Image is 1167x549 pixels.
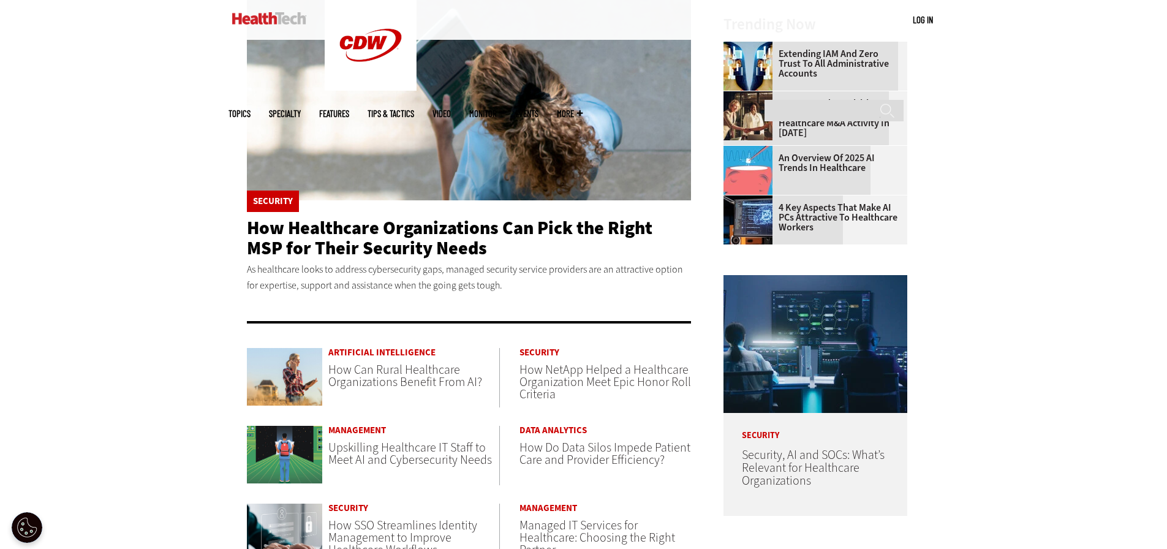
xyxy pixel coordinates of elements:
[519,362,691,403] a: How NetApp Helped a Healthcare Organization Meet Epic Honor Roll Criteria
[247,216,652,260] a: How Healthcare Organizations Can Pick the Right MSP for Their Security Needs
[12,512,42,543] div: Cookie Settings
[723,146,772,195] img: illustration of computer chip being put inside head with waves
[913,14,933,25] a: Log in
[723,195,772,244] img: Desktop monitor with brain AI concept
[723,203,900,232] a: 4 Key Aspects That Make AI PCs Attractive to Healthcare Workers
[723,91,779,101] a: business leaders shake hands in conference room
[319,109,349,118] a: Features
[723,195,779,205] a: Desktop monitor with brain AI concept
[519,439,690,468] a: How Do Data Silos Impede Patient Care and Provider Efficiency?
[913,13,933,26] div: User menu
[325,81,417,94] a: CDW
[515,109,538,118] a: Events
[723,153,900,173] a: An Overview of 2025 AI Trends in Healthcare
[328,348,499,357] a: Artificial Intelligence
[269,109,301,118] span: Specialty
[723,91,772,140] img: business leaders shake hands in conference room
[723,146,779,156] a: illustration of computer chip being put inside head with waves
[12,512,42,543] button: Open Preferences
[519,348,691,357] a: Security
[253,197,293,206] a: Security
[328,504,499,513] a: Security
[723,413,907,440] p: Security
[519,504,691,513] a: Management
[328,439,492,468] a: Upskilling Healthcare IT Staff to Meet AI and Cybersecurity Needs
[328,426,499,435] a: Management
[228,109,251,118] span: Topics
[469,109,497,118] a: MonITor
[247,348,323,406] img: Person in rural setting talking on phone
[723,275,907,413] img: security team in high-tech computer room
[432,109,451,118] a: Video
[328,362,482,390] a: How Can Rural Healthcare Organizations Benefit From AI?
[232,12,306,25] img: Home
[742,447,885,489] a: Security, AI and SOCs: What’s Relevant for Healthcare Organizations
[557,109,583,118] span: More
[368,109,414,118] a: Tips & Tactics
[519,426,691,435] a: Data Analytics
[247,426,323,483] img: man with map and backpack navigates data center concept
[247,262,692,293] p: As healthcare looks to address cybersecurity gaps, managed security service providers are an attr...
